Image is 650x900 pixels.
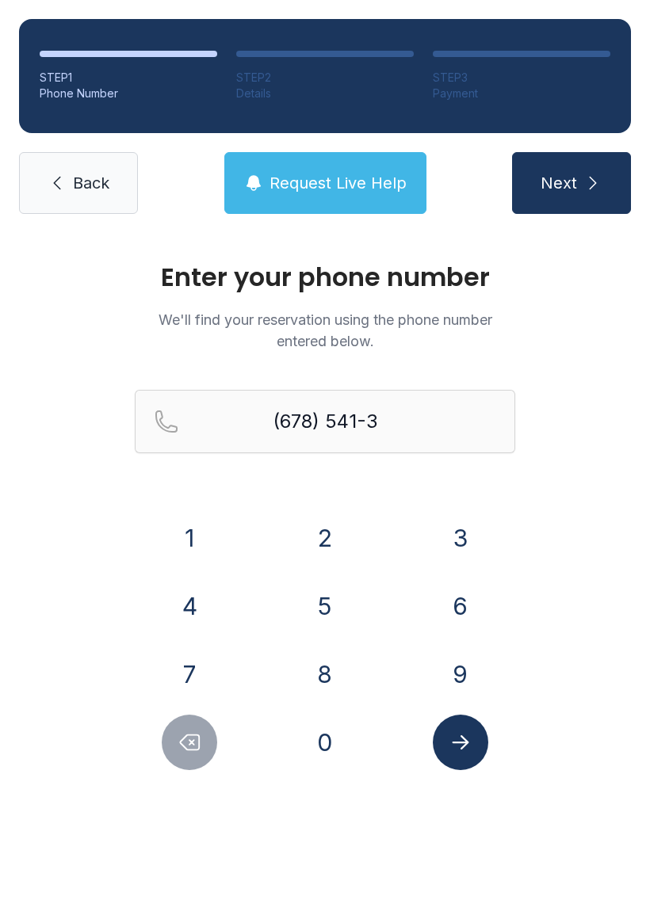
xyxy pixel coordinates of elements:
p: We'll find your reservation using the phone number entered below. [135,309,515,352]
button: 0 [297,715,353,770]
input: Reservation phone number [135,390,515,453]
div: STEP 1 [40,70,217,86]
h1: Enter your phone number [135,265,515,290]
button: 2 [297,510,353,566]
button: 1 [162,510,217,566]
button: 3 [433,510,488,566]
div: STEP 2 [236,70,414,86]
button: 4 [162,578,217,634]
button: 9 [433,646,488,702]
button: Submit lookup form [433,715,488,770]
button: 6 [433,578,488,634]
button: 8 [297,646,353,702]
div: STEP 3 [433,70,610,86]
span: Back [73,172,109,194]
div: Details [236,86,414,101]
div: Phone Number [40,86,217,101]
button: Delete number [162,715,217,770]
div: Payment [433,86,610,101]
span: Next [541,172,577,194]
button: 5 [297,578,353,634]
span: Request Live Help [270,172,407,194]
button: 7 [162,646,217,702]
